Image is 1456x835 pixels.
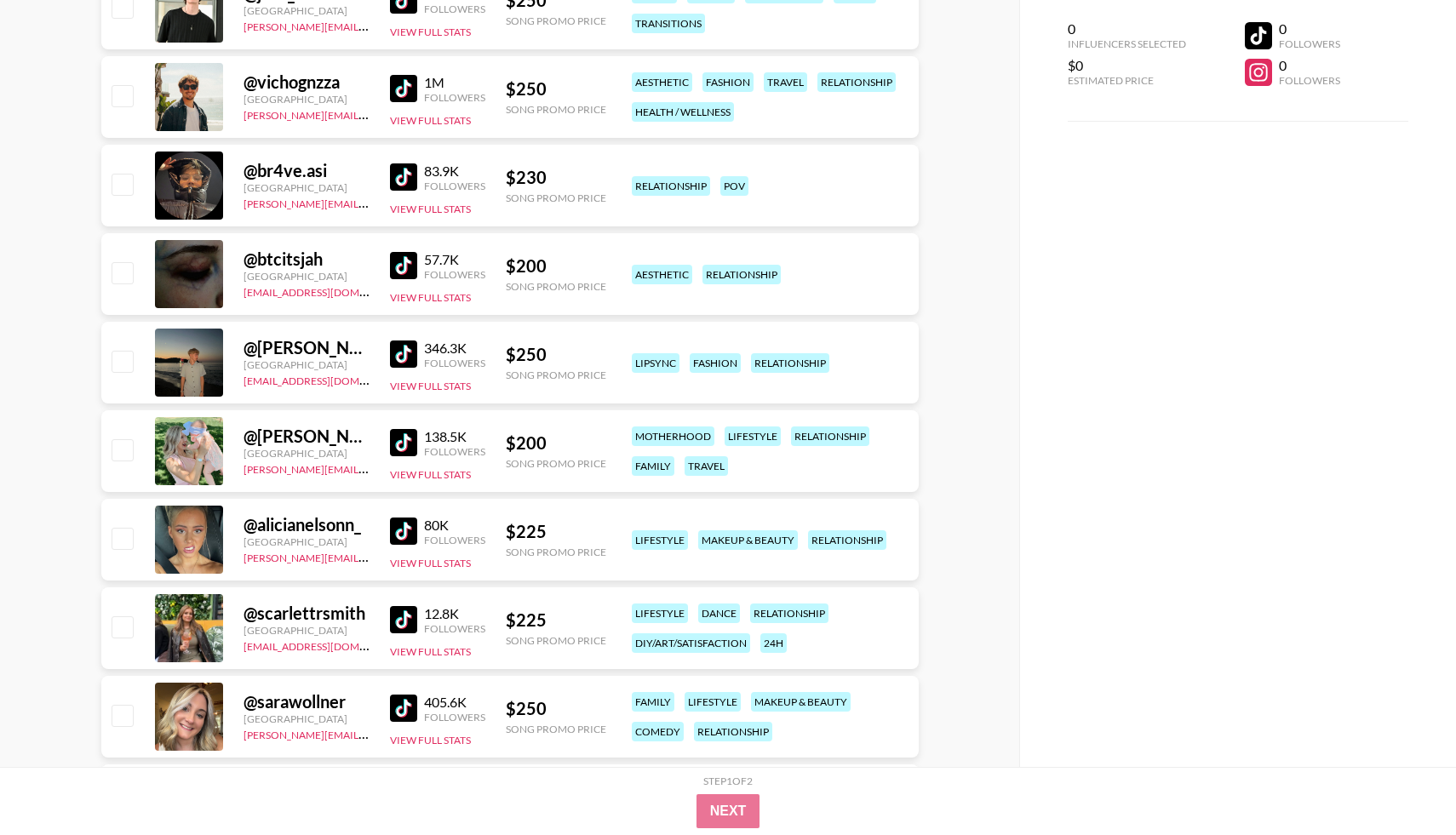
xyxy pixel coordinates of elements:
div: lifestyle [725,426,781,446]
div: [GEOGRAPHIC_DATA] [244,358,370,371]
div: $0 [1068,57,1186,74]
img: TikTok [390,606,417,633]
div: Followers [424,445,485,458]
div: dance [698,603,740,623]
a: [EMAIL_ADDRESS][DOMAIN_NAME] [244,371,415,387]
img: TikTok [390,75,417,102]
div: Song Promo Price [506,14,606,27]
div: Followers [424,534,485,546]
div: [GEOGRAPHIC_DATA] [244,624,370,637]
div: 0 [1279,20,1340,37]
div: family [632,456,674,476]
div: $ 230 [506,167,606,188]
img: TikTok [390,252,417,279]
div: Song Promo Price [506,103,606,116]
div: Song Promo Price [506,457,606,470]
div: lifestyle [685,692,741,712]
div: lipsync [632,353,679,373]
div: Followers [424,91,485,104]
div: relationship [817,72,896,92]
div: 80K [424,517,485,534]
div: lifestyle [632,603,688,623]
div: 0 [1279,57,1340,74]
div: aesthetic [632,72,692,92]
div: @ vichognzza [244,71,370,93]
div: [GEOGRAPHIC_DATA] [244,712,370,725]
div: 138.5K [424,428,485,445]
button: View Full Stats [390,114,471,127]
div: Followers [424,268,485,281]
button: View Full Stats [390,380,471,392]
button: View Full Stats [390,291,471,304]
div: $ 250 [506,344,606,365]
div: $ 250 [506,78,606,100]
img: TikTok [390,429,417,456]
div: $ 250 [506,698,606,719]
div: @ btcitsjah [244,249,370,270]
a: [PERSON_NAME][EMAIL_ADDRESS][PERSON_NAME][DOMAIN_NAME] [244,460,576,476]
div: aesthetic [632,265,692,284]
div: relationship [694,722,772,741]
div: Song Promo Price [506,192,606,204]
div: @ [PERSON_NAME].[PERSON_NAME] [244,426,370,447]
div: Followers [424,3,485,15]
div: relationship [791,426,869,446]
a: [PERSON_NAME][EMAIL_ADDRESS][PERSON_NAME][DOMAIN_NAME] [244,194,576,210]
div: Step 1 of 2 [703,775,753,787]
div: Followers [1279,74,1340,87]
div: relationship [750,603,828,623]
div: travel [685,456,728,476]
div: [GEOGRAPHIC_DATA] [244,535,370,548]
div: $ 200 [506,255,606,277]
img: TikTok [390,340,417,368]
div: relationship [632,176,710,196]
div: [GEOGRAPHIC_DATA] [244,93,370,106]
div: relationship [808,530,886,550]
div: @ alicianelsonn_ [244,514,370,535]
a: [EMAIL_ADDRESS][DOMAIN_NAME] [244,283,415,299]
a: [PERSON_NAME][EMAIL_ADDRESS][DOMAIN_NAME] [244,106,496,122]
div: [GEOGRAPHIC_DATA] [244,181,370,194]
button: View Full Stats [390,557,471,569]
div: @ br4ve.asi [244,160,370,181]
iframe: Drift Widget Chat Controller [1371,750,1436,815]
button: View Full Stats [390,26,471,38]
div: $ 225 [506,609,606,631]
a: [PERSON_NAME][EMAIL_ADDRESS][DOMAIN_NAME] [244,725,496,741]
img: TikTok [390,163,417,191]
div: fashion [690,353,741,373]
button: View Full Stats [390,734,471,746]
div: 405.6K [424,694,485,711]
div: Followers [424,711,485,723]
div: family [632,692,674,712]
div: 24h [760,633,787,653]
div: makeup & beauty [751,692,851,712]
div: makeup & beauty [698,530,798,550]
div: motherhood [632,426,714,446]
a: [PERSON_NAME][EMAIL_ADDRESS][DOMAIN_NAME] [244,548,496,564]
div: $ 225 [506,521,606,542]
div: 346.3K [424,340,485,357]
div: Song Promo Price [506,634,606,647]
div: Followers [424,622,485,635]
div: relationship [702,265,781,284]
div: Song Promo Price [506,546,606,558]
button: View Full Stats [390,645,471,658]
img: TikTok [390,695,417,722]
div: health / wellness [632,102,734,122]
div: Influencers Selected [1068,37,1186,50]
a: [PERSON_NAME][EMAIL_ADDRESS][DOMAIN_NAME] [244,17,496,33]
div: $ 200 [506,432,606,454]
div: transitions [632,14,705,33]
div: relationship [751,353,829,373]
div: Followers [424,180,485,192]
div: lifestyle [632,530,688,550]
div: Followers [424,357,485,369]
img: TikTok [390,518,417,545]
div: 12.8K [424,605,485,622]
div: [GEOGRAPHIC_DATA] [244,4,370,17]
div: Song Promo Price [506,723,606,735]
div: [GEOGRAPHIC_DATA] [244,447,370,460]
div: Song Promo Price [506,369,606,381]
div: [GEOGRAPHIC_DATA] [244,270,370,283]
